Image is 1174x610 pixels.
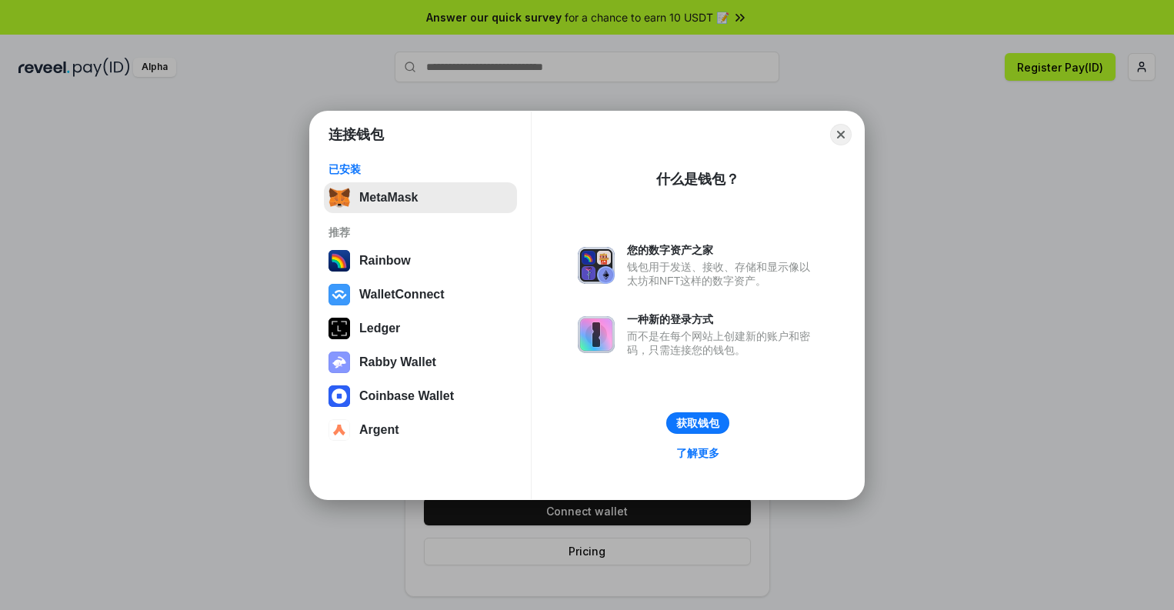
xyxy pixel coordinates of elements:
button: Rabby Wallet [324,347,517,378]
div: Ledger [359,322,400,335]
img: svg+xml,%3Csvg%20xmlns%3D%22http%3A%2F%2Fwww.w3.org%2F2000%2Fsvg%22%20fill%3D%22none%22%20viewBox... [578,247,615,284]
img: svg+xml,%3Csvg%20width%3D%2228%22%20height%3D%2228%22%20viewBox%3D%220%200%2028%2028%22%20fill%3D... [329,385,350,407]
div: MetaMask [359,191,418,205]
div: 您的数字资产之家 [627,243,818,257]
img: svg+xml,%3Csvg%20xmlns%3D%22http%3A%2F%2Fwww.w3.org%2F2000%2Fsvg%22%20width%3D%2228%22%20height%3... [329,318,350,339]
img: svg+xml,%3Csvg%20xmlns%3D%22http%3A%2F%2Fwww.w3.org%2F2000%2Fsvg%22%20fill%3D%22none%22%20viewBox... [578,316,615,353]
button: Ledger [324,313,517,344]
button: Coinbase Wallet [324,381,517,412]
button: MetaMask [324,182,517,213]
div: 推荐 [329,225,512,239]
img: svg+xml,%3Csvg%20width%3D%2228%22%20height%3D%2228%22%20viewBox%3D%220%200%2028%2028%22%20fill%3D... [329,284,350,305]
button: Argent [324,415,517,445]
div: 而不是在每个网站上创建新的账户和密码，只需连接您的钱包。 [627,329,818,357]
img: svg+xml,%3Csvg%20width%3D%2228%22%20height%3D%2228%22%20viewBox%3D%220%200%2028%2028%22%20fill%3D... [329,419,350,441]
img: svg+xml,%3Csvg%20width%3D%22120%22%20height%3D%22120%22%20viewBox%3D%220%200%20120%20120%22%20fil... [329,250,350,272]
div: WalletConnect [359,288,445,302]
div: Rainbow [359,254,411,268]
img: svg+xml,%3Csvg%20fill%3D%22none%22%20height%3D%2233%22%20viewBox%3D%220%200%2035%2033%22%20width%... [329,187,350,208]
div: Argent [359,423,399,437]
div: 已安装 [329,162,512,176]
a: 了解更多 [667,443,729,463]
div: 一种新的登录方式 [627,312,818,326]
div: 了解更多 [676,446,719,460]
img: svg+xml,%3Csvg%20xmlns%3D%22http%3A%2F%2Fwww.w3.org%2F2000%2Fsvg%22%20fill%3D%22none%22%20viewBox... [329,352,350,373]
div: Rabby Wallet [359,355,436,369]
div: 钱包用于发送、接收、存储和显示像以太坊和NFT这样的数字资产。 [627,260,818,288]
h1: 连接钱包 [329,125,384,144]
div: 获取钱包 [676,416,719,430]
button: 获取钱包 [666,412,729,434]
button: WalletConnect [324,279,517,310]
button: Rainbow [324,245,517,276]
div: Coinbase Wallet [359,389,454,403]
div: 什么是钱包？ [656,170,739,188]
button: Close [830,124,852,145]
